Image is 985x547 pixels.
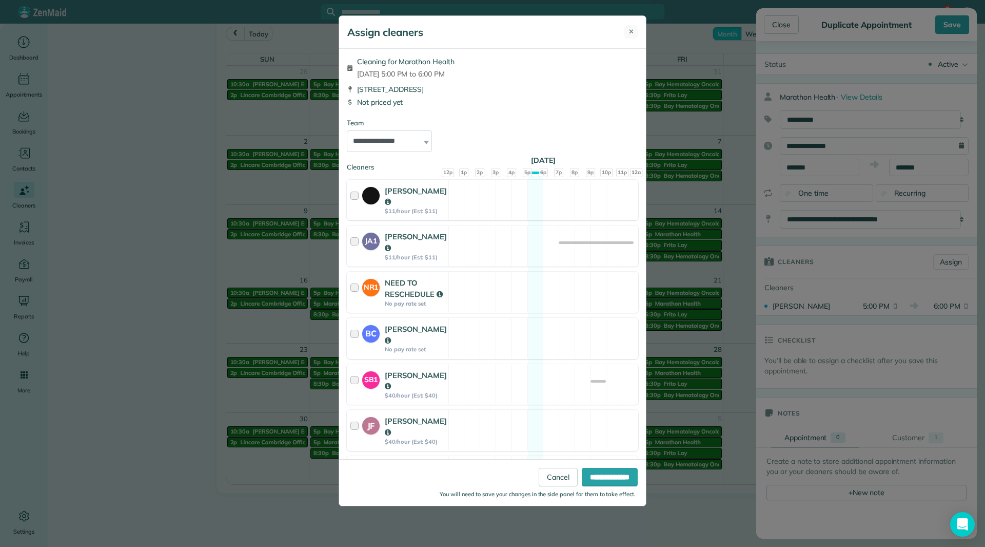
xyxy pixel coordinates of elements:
[362,233,380,247] strong: JA1
[385,300,445,307] strong: No pay rate set
[385,324,447,345] strong: [PERSON_NAME]
[362,279,380,293] strong: NR1
[440,491,636,498] small: You will need to save your changes in the side panel for them to take effect.
[357,56,455,67] span: Cleaning for Marathon Health
[347,97,638,107] div: Not priced yet
[362,325,380,340] strong: BC
[385,278,443,299] strong: NEED TO RESCHEDULE
[347,162,638,165] div: Cleaners
[362,371,380,385] strong: SB1
[950,512,975,537] div: Open Intercom Messenger
[385,186,447,207] strong: [PERSON_NAME]
[385,346,447,353] strong: No pay rate set
[385,254,447,261] strong: $11/hour (Est: $11)
[385,370,447,391] strong: [PERSON_NAME]
[628,27,634,37] span: ✕
[347,118,638,128] div: Team
[347,84,638,95] div: [STREET_ADDRESS]
[385,232,447,253] strong: [PERSON_NAME]
[385,438,447,445] strong: $40/hour (Est: $40)
[385,416,447,437] strong: [PERSON_NAME]
[385,392,447,399] strong: $40/hour (Est: $40)
[385,208,447,215] strong: $11/hour (Est: $11)
[362,417,380,432] strong: JF
[539,468,578,486] a: Cancel
[357,69,455,79] span: [DATE] 5:00 PM to 6:00 PM
[347,25,423,40] h5: Assign cleaners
